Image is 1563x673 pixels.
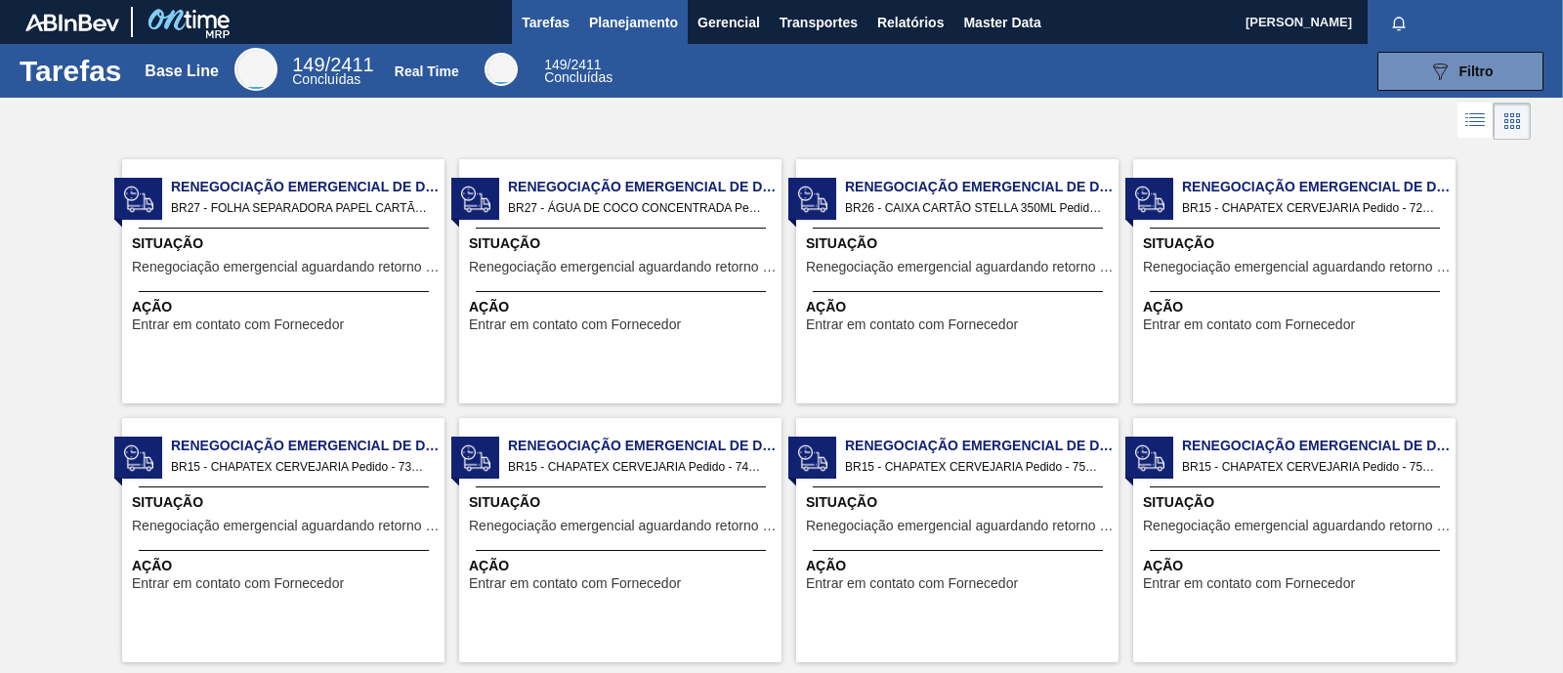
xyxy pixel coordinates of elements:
span: Concluídas [544,69,613,85]
img: status [461,443,490,473]
span: Renegociação emergencial aguardando retorno Fornecedor [1143,260,1451,274]
span: Entrar em contato com Fornecedor [1143,317,1355,332]
span: 149 [292,54,324,75]
span: Situação [806,233,1114,254]
span: Situação [1143,233,1451,254]
span: Renegociação Emergencial de Data [845,177,1119,197]
span: Renegociação Emergencial de Data [508,436,781,456]
span: BR27 - ÁGUA DE COCO CONCENTRADA Pedido - 633752 [508,197,766,219]
img: userActions [1457,11,1481,34]
span: BR15 - CHAPATEX CERVEJARIA Pedido - 750157 [845,456,1103,478]
div: Base Line [292,57,373,86]
span: Entrar em contato com Fornecedor [806,576,1018,591]
span: Ação [132,297,440,317]
span: Renegociação emergencial aguardando retorno Fornecedor [1143,519,1451,533]
img: status [1135,185,1164,214]
span: Ação [1143,556,1451,576]
span: Ação [1143,297,1451,317]
span: Ação [806,297,1114,317]
span: Concluídas [292,71,360,87]
span: Renegociação Emergencial de Data [171,177,444,197]
span: Renegociação Emergencial de Data [1182,436,1456,456]
span: Situação [132,492,440,513]
img: status [124,443,153,473]
span: Entrar em contato com Fornecedor [806,317,1018,332]
div: Real Time [485,53,518,86]
img: status [1135,443,1164,473]
img: TNhmsLtSVTkK8tSr43FrP2fwEKptu5GPRR3wAAAABJRU5ErkJggg== [25,14,119,31]
span: Renegociação Emergencial de Data [171,436,444,456]
span: Filtro [1459,63,1494,79]
span: Renegociação Emergencial de Data [845,436,1119,456]
span: Ação [469,556,777,576]
span: Entrar em contato com Fornecedor [469,317,681,332]
span: Renegociação emergencial aguardando retorno Fornecedor [806,260,1114,274]
span: Ação [806,556,1114,576]
span: Situação [806,492,1114,513]
button: Filtro [1377,52,1543,91]
h1: Tarefas [20,60,122,82]
span: Situação [132,233,440,254]
span: BR15 - CHAPATEX CERVEJARIA Pedido - 721850 [1182,197,1440,219]
span: Situação [1143,492,1451,513]
span: Renegociação emergencial aguardando retorno Fornecedor [132,519,440,533]
div: Base Line [145,63,219,80]
span: Situação [469,233,777,254]
span: Relatórios [877,11,944,34]
span: Renegociação Emergencial de Data [1182,177,1456,197]
span: BR26 - CAIXA CARTÃO STELLA 350ML Pedido - 2003100 [845,197,1103,219]
div: Real Time [544,59,613,84]
div: Real Time [395,63,459,79]
div: Base Line [234,48,277,91]
span: Planejamento [589,11,678,34]
span: Renegociação emergencial aguardando retorno Fornecedor [806,519,1114,533]
span: / 2411 [292,54,373,75]
span: BR15 - CHAPATEX CERVEJARIA Pedido - 743827 [508,456,766,478]
span: Renegociação emergencial aguardando retorno Fornecedor [469,519,777,533]
span: Gerencial [697,11,760,34]
button: Notificações [1368,9,1430,36]
span: Renegociação emergencial aguardando retorno Fornecedor [132,260,440,274]
span: Entrar em contato com Fornecedor [469,576,681,591]
img: status [461,185,490,214]
span: Tarefas [522,11,570,34]
span: / 2411 [544,57,601,72]
span: Master Data [963,11,1040,34]
span: Renegociação emergencial aguardando retorno Fornecedor [469,260,777,274]
span: Entrar em contato com Fornecedor [132,317,344,332]
span: Renegociação Emergencial de Data [508,177,781,197]
img: Logout [1520,11,1543,34]
span: Entrar em contato com Fornecedor [1143,576,1355,591]
span: BR27 - FOLHA SEPARADORA PAPEL CARTÃO Pedido - 2004528 [171,197,429,219]
div: Visão em Cards [1494,103,1531,140]
span: BR15 - CHAPATEX CERVEJARIA Pedido - 734697 [171,456,429,478]
span: Ação [469,297,777,317]
span: BR15 - CHAPATEX CERVEJARIA Pedido - 750158 [1182,456,1440,478]
img: status [798,443,827,473]
img: status [798,185,827,214]
img: status [124,185,153,214]
span: Ação [132,556,440,576]
div: Visão em Lista [1457,103,1494,140]
span: Situação [469,492,777,513]
span: 149 [544,57,567,72]
span: Entrar em contato com Fornecedor [132,576,344,591]
span: Transportes [780,11,858,34]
